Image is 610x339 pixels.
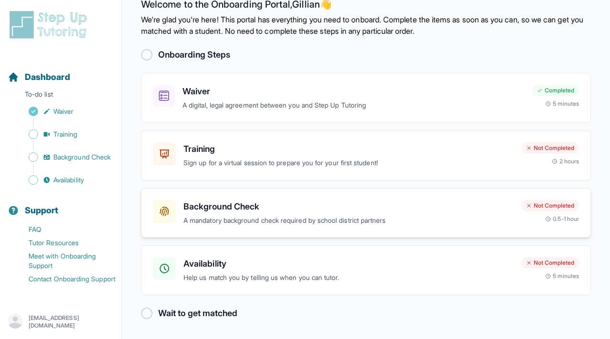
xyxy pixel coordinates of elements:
a: Background Check [8,150,122,164]
div: 5 minutes [545,100,579,108]
p: A digital, legal agreement between you and Step Up Tutoring [183,100,525,111]
button: [EMAIL_ADDRESS][DOMAIN_NAME] [8,313,114,330]
a: Training [8,128,122,141]
p: We're glad you're here! This portal has everything you need to onboard. Complete the items as soo... [141,14,591,37]
h3: Training [183,142,514,156]
p: Help us match you by telling us when you can tutor. [183,272,514,283]
button: Dashboard [4,55,118,88]
span: Waiver [53,107,73,116]
a: FAQ [8,223,122,236]
div: Not Completed [521,142,579,154]
a: Contact Onboarding Support [8,272,122,286]
a: TrainingSign up for a virtual session to prepare you for your first student!Not Completed2 hours [141,130,591,180]
div: Completed [532,85,579,96]
h3: Waiver [183,85,525,98]
span: Training [53,130,78,139]
p: Sign up for a virtual session to prepare you for your first student! [183,158,514,169]
span: Support [25,204,59,217]
div: 5 minutes [545,272,579,280]
a: Waiver [8,105,122,118]
div: Not Completed [521,200,579,211]
a: Tutor Resources [8,236,122,249]
h2: Wait to get matched [158,307,237,320]
a: Background CheckA mandatory background check required by school district partnersNot Completed0.5... [141,188,591,238]
p: [EMAIL_ADDRESS][DOMAIN_NAME] [29,314,114,329]
span: Availability [53,175,84,185]
h3: Background Check [183,200,514,213]
div: 0.5-1 hour [545,215,579,223]
p: A mandatory background check required by school district partners [183,215,514,226]
h2: Onboarding Steps [158,48,230,61]
a: Meet with Onboarding Support [8,249,122,272]
button: Support [4,189,118,221]
div: Not Completed [521,257,579,269]
img: logo [8,10,92,40]
p: To-do list [4,90,118,103]
a: WaiverA digital, legal agreement between you and Step Up TutoringCompleted5 minutes [141,73,591,123]
a: Availability [8,173,122,187]
span: Background Check [53,152,111,162]
span: Dashboard [25,70,70,84]
h3: Availability [183,257,514,270]
a: Dashboard [8,70,70,84]
div: 2 hours [552,158,579,165]
a: AvailabilityHelp us match you by telling us when you can tutor.Not Completed5 minutes [141,245,591,295]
